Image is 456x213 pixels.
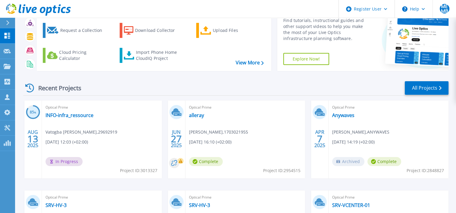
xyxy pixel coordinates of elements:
span: Project ID: 3013327 [120,167,157,174]
a: Download Collector [120,23,187,38]
span: Optical Prime [46,104,158,111]
span: MEMB [440,4,449,14]
span: 7 [317,136,322,141]
a: Anywaves [332,112,354,118]
span: [PERSON_NAME] , ANYWAVES [332,129,389,135]
div: Find tutorials, instructional guides and other support videos to help you make the most of your L... [283,17,369,42]
a: alleray [189,112,204,118]
span: [DATE] 16:10 (+02:00) [189,139,231,145]
span: Vatogba [PERSON_NAME] , 29692919 [46,129,117,135]
div: Request a Collection [60,24,108,36]
span: 13 [27,136,38,141]
span: Project ID: 2848827 [407,167,444,174]
span: Optical Prime [332,104,445,111]
span: Optical Prime [189,194,302,201]
a: Cloud Pricing Calculator [43,48,110,63]
span: [DATE] 14:19 (+02:00) [332,139,375,145]
span: Complete [189,157,223,166]
a: SRV-VCENTER-01 [332,202,370,208]
div: JUN 2025 [171,128,182,150]
div: Import Phone Home CloudIQ Project [136,49,183,61]
span: [PERSON_NAME] , 1703021955 [189,129,248,135]
span: [DATE] 12:03 (+02:00) [46,139,88,145]
span: Optical Prime [46,194,158,201]
a: Request a Collection [43,23,110,38]
a: SRV-HV-3 [46,202,67,208]
div: Upload Files [213,24,261,36]
div: APR 2025 [314,128,325,150]
div: Cloud Pricing Calculator [59,49,107,61]
div: Recent Projects [23,81,90,95]
a: INFO-infra_ressource [46,112,93,118]
span: % [34,111,36,114]
span: Complete [367,157,401,166]
a: View More [236,60,264,66]
a: Explore Now! [283,53,329,65]
div: Download Collector [135,24,183,36]
span: In Progress [46,157,83,166]
span: Project ID: 2954515 [263,167,300,174]
span: Optical Prime [332,194,445,201]
h3: 85 [26,109,40,116]
span: 27 [171,136,182,141]
div: AUG 2025 [27,128,39,150]
span: Archived [332,157,364,166]
a: Upload Files [196,23,263,38]
a: All Projects [405,81,448,95]
span: Optical Prime [189,104,302,111]
a: SRV-HV-3 [189,202,210,208]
